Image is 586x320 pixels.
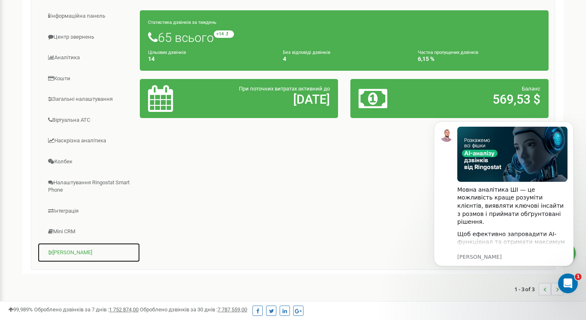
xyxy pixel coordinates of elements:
[37,48,140,68] a: Аналiтика
[109,306,139,313] u: 1 752 874,00
[148,50,186,55] small: Цільових дзвінків
[140,306,247,313] span: Оброблено дзвінків за 30 днів :
[37,110,140,130] a: Віртуальна АТС
[423,93,540,106] h2: 569,53 $
[37,6,140,26] a: Інформаційна панель
[37,173,140,200] a: Налаштування Ringostat Smart Phone
[8,306,33,313] span: 99,989%
[239,86,330,92] span: При поточних витратах активний до
[37,243,140,263] a: [PERSON_NAME]
[148,20,216,25] small: Статистика дзвінків за тиждень
[418,50,478,55] small: Частка пропущених дзвінків
[213,93,330,106] h2: [DATE]
[148,56,271,62] h4: 14
[575,274,581,280] span: 1
[283,50,330,55] small: Без відповіді дзвінків
[37,152,140,172] a: Колбек
[522,86,540,92] span: Баланс
[37,69,140,89] a: Кошти
[37,222,140,242] a: Mini CRM
[422,109,586,298] iframe: Intercom notifications повідомлення
[37,201,140,221] a: Інтеграція
[558,274,578,293] iframe: Intercom live chat
[214,30,234,38] small: +14
[37,27,140,47] a: Центр звернень
[283,56,405,62] h4: 4
[37,89,140,109] a: Загальні налаштування
[34,306,139,313] span: Оброблено дзвінків за 7 днів :
[148,30,540,44] h1: 65 всього
[418,56,540,62] h4: 6,15 %
[218,306,247,313] u: 7 787 559,00
[37,131,140,151] a: Наскрізна аналітика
